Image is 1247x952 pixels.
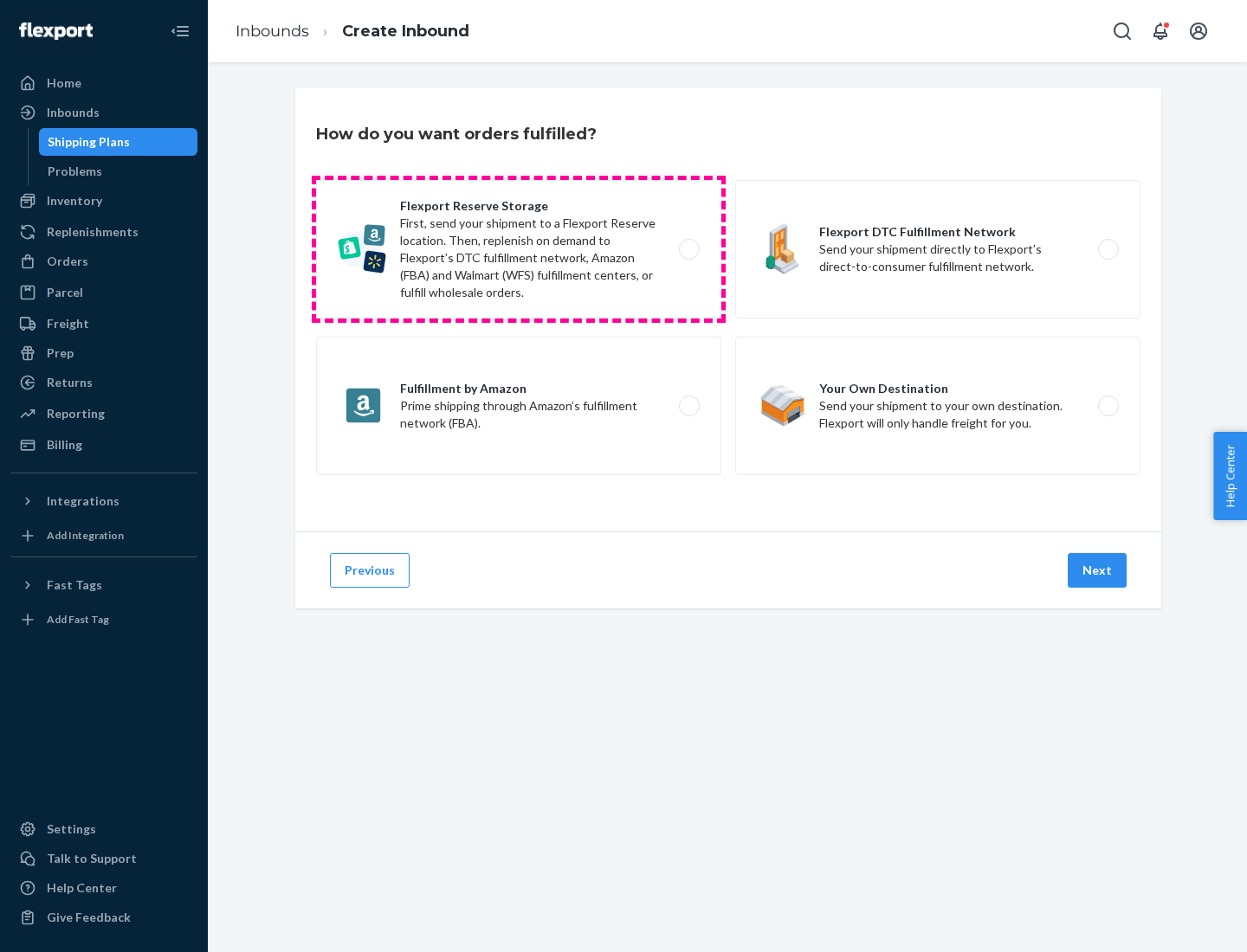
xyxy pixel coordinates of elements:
div: Prep [47,344,74,362]
a: Problems [39,158,198,185]
a: Talk to Support [10,845,197,872]
a: Inbounds [236,22,309,41]
img: Flexport logo [19,23,93,40]
button: Give Feedback [10,904,197,931]
h3: How do you want orders fulfilled? [316,123,597,145]
button: Fast Tags [10,571,197,599]
div: Returns [47,374,93,391]
button: Next [1068,553,1127,588]
div: Help Center [47,879,117,897]
div: Freight [47,315,89,332]
a: Prep [10,339,197,367]
div: Parcel [47,284,83,301]
div: Replenishments [47,223,139,241]
div: Shipping Plans [48,133,130,151]
a: Shipping Plans [39,128,198,156]
div: Orders [47,253,88,270]
button: Open Search Box [1105,14,1140,48]
a: Billing [10,431,197,459]
a: Add Integration [10,522,197,550]
button: Integrations [10,487,197,515]
div: Home [47,74,81,92]
div: Add Integration [47,528,124,543]
a: Returns [10,369,197,396]
button: Close Navigation [163,14,197,48]
a: Inventory [10,187,197,215]
a: Inbounds [10,99,197,126]
a: Add Fast Tag [10,606,197,634]
div: Inventory [47,192,102,209]
div: Problems [48,163,102,180]
a: Create Inbound [342,22,469,41]
a: Help Center [10,874,197,902]
div: Integrations [47,492,120,510]
button: Open account menu [1181,14,1216,48]
button: Help Center [1213,432,1247,520]
div: Settings [47,820,96,838]
a: Settings [10,815,197,843]
a: Reporting [10,400,197,428]
button: Open notifications [1143,14,1178,48]
div: Billing [47,436,82,453]
div: Add Fast Tag [47,612,109,627]
div: Inbounds [47,104,100,121]
div: Reporting [47,405,105,422]
a: Replenishments [10,218,197,246]
button: Previous [330,553,410,588]
a: Orders [10,248,197,275]
div: Give Feedback [47,909,131,926]
ol: breadcrumbs [222,6,483,57]
a: Home [10,69,197,97]
div: Fast Tags [47,576,102,594]
a: Freight [10,310,197,338]
a: Parcel [10,279,197,306]
div: Talk to Support [47,850,137,867]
